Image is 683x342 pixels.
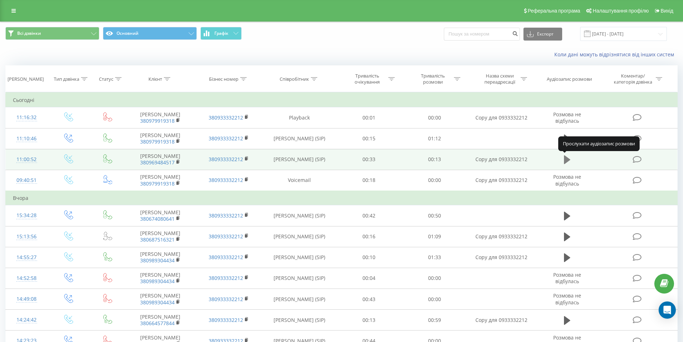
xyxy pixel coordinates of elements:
[263,205,336,226] td: [PERSON_NAME] (SIP)
[8,76,44,82] div: [PERSON_NAME]
[148,76,162,82] div: Клієнт
[126,289,194,310] td: [PERSON_NAME]
[13,153,41,167] div: 11:00:52
[140,138,175,145] a: 380979919318
[140,236,175,243] a: 380687516321
[126,107,194,128] td: [PERSON_NAME]
[263,310,336,331] td: [PERSON_NAME] (SIP)
[336,205,402,226] td: 00:42
[348,73,386,85] div: Тривалість очікування
[402,289,468,310] td: 00:00
[414,73,452,85] div: Тривалість розмови
[126,268,194,289] td: [PERSON_NAME]
[263,149,336,170] td: [PERSON_NAME] (SIP)
[444,28,520,41] input: Пошук за номером
[612,73,654,85] div: Коментар/категорія дзвінка
[209,212,243,219] a: 380933332212
[336,170,402,191] td: 00:18
[13,132,41,146] div: 11:10:46
[140,299,175,306] a: 380989304434
[402,170,468,191] td: 00:00
[126,226,194,247] td: [PERSON_NAME]
[402,149,468,170] td: 00:13
[402,205,468,226] td: 00:50
[528,8,580,14] span: Реферальна програма
[263,128,336,149] td: [PERSON_NAME] (SIP)
[126,128,194,149] td: [PERSON_NAME]
[13,313,41,327] div: 14:24:42
[402,226,468,247] td: 01:09
[13,271,41,285] div: 14:52:58
[280,76,309,82] div: Співробітник
[558,136,640,151] div: Прослухати аудіозапис розмови
[209,254,243,261] a: 380933332212
[336,247,402,268] td: 00:10
[6,191,678,205] td: Вчора
[5,27,99,40] button: Всі дзвінки
[467,149,535,170] td: Copy для 0933332212
[467,226,535,247] td: Copy для 0933332212
[467,170,535,191] td: Copy для 0933332212
[480,73,519,85] div: Назва схеми переадресації
[467,107,535,128] td: Copy для 0933332212
[13,250,41,264] div: 14:55:27
[54,76,79,82] div: Тип дзвінка
[209,156,243,163] a: 380933332212
[13,209,41,222] div: 15:34:28
[103,27,197,40] button: Основний
[554,51,678,58] a: Коли дані можуть відрізнятися вiд інших систем
[209,317,243,323] a: 380933332212
[209,114,243,121] a: 380933332212
[126,310,194,331] td: [PERSON_NAME]
[402,310,468,331] td: 00:59
[13,230,41,244] div: 15:13:56
[209,275,243,281] a: 380933332212
[126,247,194,268] td: [PERSON_NAME]
[13,111,41,125] div: 11:16:32
[126,170,194,191] td: [PERSON_NAME]
[140,320,175,327] a: 380664577844
[209,135,243,142] a: 380933332212
[263,107,336,128] td: Playback
[140,117,175,124] a: 380979919318
[13,173,41,187] div: 09:40:51
[17,31,41,36] span: Всі дзвінки
[99,76,113,82] div: Статус
[263,268,336,289] td: [PERSON_NAME] (SIP)
[6,93,678,107] td: Сьогодні
[553,111,581,124] span: Розмова не відбулась
[214,31,228,36] span: Графік
[263,226,336,247] td: [PERSON_NAME] (SIP)
[209,296,243,303] a: 380933332212
[402,268,468,289] td: 00:00
[209,177,243,183] a: 380933332212
[402,107,468,128] td: 00:00
[263,170,336,191] td: Voicemail
[336,149,402,170] td: 00:33
[553,271,581,285] span: Розмова не відбулась
[553,292,581,305] span: Розмова не відбулась
[140,278,175,285] a: 380989304434
[140,257,175,264] a: 380989304434
[402,247,468,268] td: 01:33
[126,205,194,226] td: [PERSON_NAME]
[553,173,581,187] span: Розмова не відбулась
[523,28,562,41] button: Експорт
[336,310,402,331] td: 00:13
[336,289,402,310] td: 00:43
[547,76,592,82] div: Аудіозапис розмови
[467,310,535,331] td: Copy для 0933332212
[402,128,468,149] td: 01:12
[263,247,336,268] td: [PERSON_NAME] (SIP)
[593,8,649,14] span: Налаштування профілю
[336,226,402,247] td: 00:16
[336,268,402,289] td: 00:04
[200,27,242,40] button: Графік
[209,76,238,82] div: Бізнес номер
[659,301,676,319] div: Open Intercom Messenger
[336,107,402,128] td: 00:01
[126,149,194,170] td: [PERSON_NAME]
[209,233,243,240] a: 380933332212
[13,292,41,306] div: 14:49:08
[661,8,673,14] span: Вихід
